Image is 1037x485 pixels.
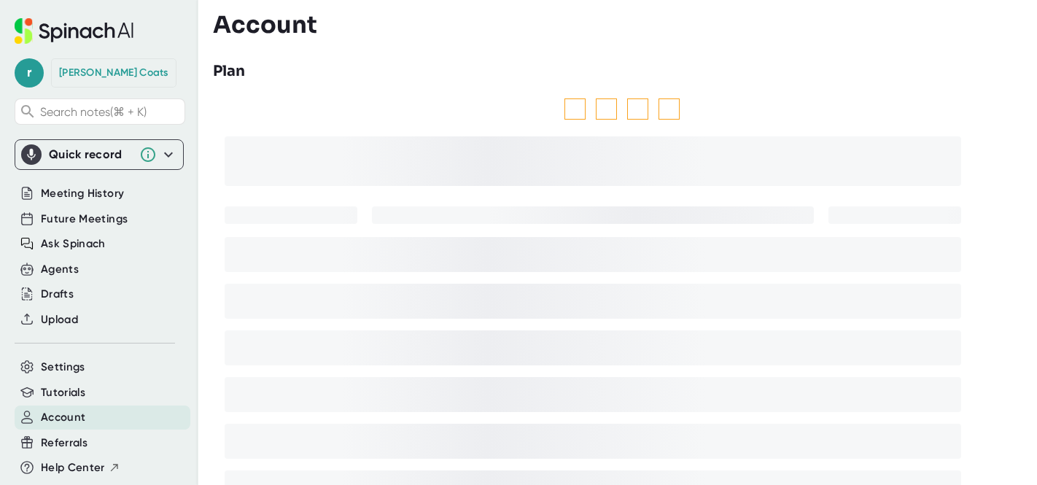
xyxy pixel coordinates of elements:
div: Quick record [21,140,177,169]
span: Help Center [41,459,105,476]
span: r [15,58,44,88]
h3: Account [213,11,317,39]
button: Help Center [41,459,120,476]
button: Agents [41,261,79,278]
span: Search notes (⌘ + K) [40,105,181,119]
button: Ask Spinach [41,236,106,252]
div: Rhonda Coats [59,66,168,79]
h3: Plan [213,61,245,82]
button: Upload [41,311,78,328]
button: Future Meetings [41,211,128,228]
button: Meeting History [41,185,124,202]
div: Quick record [49,147,132,162]
button: Settings [41,359,85,376]
button: Drafts [41,286,74,303]
button: Account [41,409,85,426]
button: Referrals [41,435,88,451]
button: Tutorials [41,384,85,401]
